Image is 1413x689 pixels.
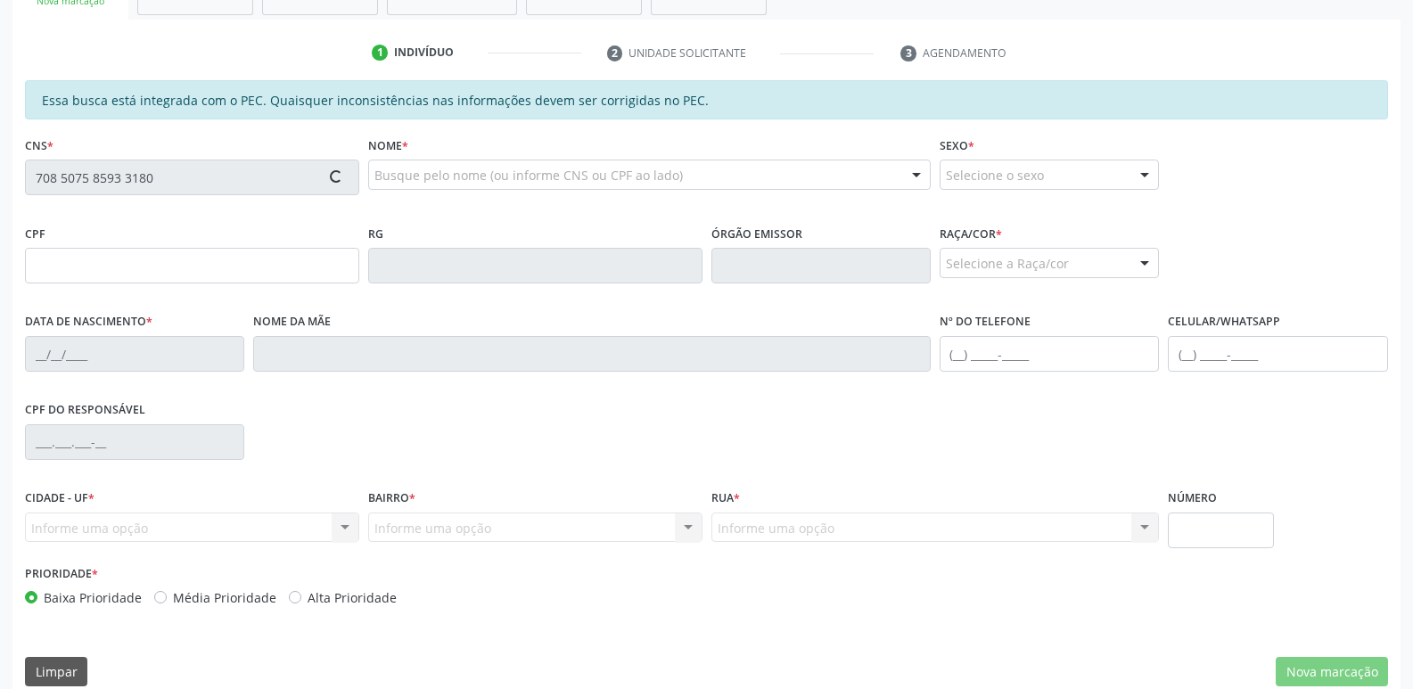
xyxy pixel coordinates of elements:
label: Sexo [940,132,974,160]
span: Selecione a Raça/cor [946,254,1069,273]
label: Rua [711,485,740,513]
label: CPF [25,220,45,248]
input: (__) _____-_____ [1168,336,1387,372]
div: Essa busca está integrada com o PEC. Quaisquer inconsistências nas informações devem ser corrigid... [25,80,1388,119]
label: Raça/cor [940,220,1002,248]
label: Órgão emissor [711,220,802,248]
label: Nome [368,132,408,160]
label: Nº do Telefone [940,308,1031,336]
label: Cidade - UF [25,485,94,513]
label: CNS [25,132,53,160]
div: 1 [372,45,388,61]
label: CPF do responsável [25,397,145,424]
div: Indivíduo [394,45,454,61]
label: Alta Prioridade [308,588,397,607]
button: Nova marcação [1276,657,1388,687]
label: Bairro [368,485,415,513]
label: Nome da mãe [253,308,331,336]
input: (__) _____-_____ [940,336,1159,372]
span: Busque pelo nome (ou informe CNS ou CPF ao lado) [374,166,683,185]
label: Celular/WhatsApp [1168,308,1280,336]
label: Data de nascimento [25,308,152,336]
input: __/__/____ [25,336,244,372]
label: Prioridade [25,561,98,588]
label: Número [1168,485,1217,513]
span: Selecione o sexo [946,166,1044,185]
label: Baixa Prioridade [44,588,142,607]
label: Média Prioridade [173,588,276,607]
label: RG [368,220,383,248]
input: ___.___.___-__ [25,424,244,460]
